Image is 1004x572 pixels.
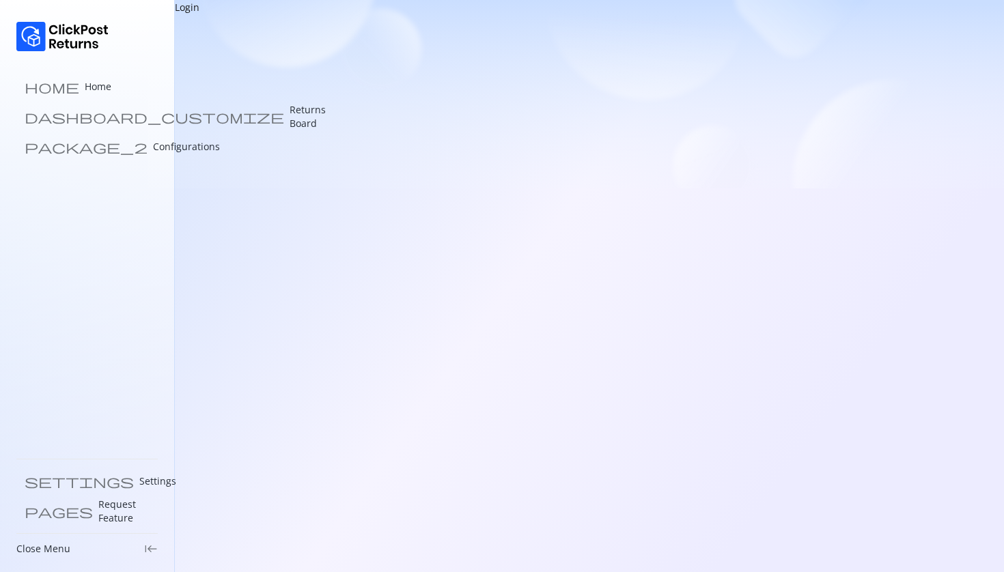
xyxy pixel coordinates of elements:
p: Request Feature [98,498,150,525]
span: keyboard_tab_rtl [144,542,158,556]
span: home [25,80,79,94]
img: Logo [16,22,109,51]
span: dashboard_customize [25,110,284,124]
p: Home [85,80,111,94]
a: dashboard_customize Returns Board [16,103,158,130]
p: Settings [139,474,176,488]
div: Close Menukeyboard_tab_rtl [16,542,158,556]
a: pages Request Feature [16,498,158,525]
a: settings Settings [16,468,158,495]
p: Returns Board [290,103,326,130]
a: home Home [16,73,158,100]
p: Configurations [153,140,220,154]
span: pages [25,504,93,518]
a: package_2 Configurations [16,133,158,160]
span: package_2 [25,140,148,154]
span: settings [25,474,134,488]
p: Close Menu [16,542,70,556]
